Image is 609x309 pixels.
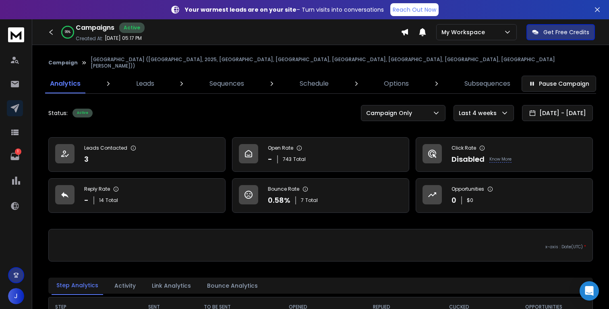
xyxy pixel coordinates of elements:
[467,197,473,204] p: $ 0
[459,109,500,117] p: Last 4 weeks
[268,145,293,151] p: Open Rate
[50,79,81,89] p: Analytics
[76,23,114,33] h1: Campaigns
[452,186,484,192] p: Opportunities
[232,137,409,172] a: Open Rate-743Total
[185,6,384,14] p: – Turn visits into conversations
[452,145,476,151] p: Click Rate
[300,79,329,89] p: Schedule
[522,76,596,92] button: Pause Campaign
[84,154,89,165] p: 3
[205,74,249,93] a: Sequences
[268,186,299,192] p: Bounce Rate
[76,35,103,42] p: Created At:
[147,277,196,295] button: Link Analytics
[379,74,414,93] a: Options
[268,195,290,206] p: 0.58 %
[464,79,510,89] p: Subsequences
[48,178,226,213] a: Reply Rate-14Total
[441,28,488,36] p: My Workspace
[48,60,78,66] button: Campaign
[48,137,226,172] a: Leads Contacted3
[99,197,104,204] span: 14
[460,74,515,93] a: Subsequences
[105,35,142,41] p: [DATE] 05:17 PM
[526,24,595,40] button: Get Free Credits
[209,79,244,89] p: Sequences
[106,197,118,204] span: Total
[232,178,409,213] a: Bounce Rate0.58%7Total
[305,197,318,204] span: Total
[136,79,154,89] p: Leads
[452,195,456,206] p: 0
[268,154,272,165] p: -
[384,79,409,89] p: Options
[84,195,89,206] p: -
[84,186,110,192] p: Reply Rate
[65,30,70,35] p: 99 %
[366,109,415,117] p: Campaign Only
[52,276,103,295] button: Step Analytics
[119,23,145,33] div: Active
[489,156,512,163] p: Know More
[293,156,306,163] span: Total
[72,109,93,117] div: Active
[8,288,24,304] button: J
[390,3,439,16] a: Reach Out Now
[84,145,127,151] p: Leads Contacted
[295,74,333,93] a: Schedule
[185,6,296,14] strong: Your warmest leads are on your site
[416,178,593,213] a: Opportunities0$0
[522,105,593,121] button: [DATE] - [DATE]
[301,197,304,204] span: 7
[283,156,292,163] span: 743
[7,148,23,165] a: 1
[452,154,485,165] p: Disabled
[580,281,599,301] div: Open Intercom Messenger
[131,74,159,93] a: Leads
[202,277,263,295] button: Bounce Analytics
[48,109,68,117] p: Status:
[15,148,21,155] p: 1
[543,28,589,36] p: Get Free Credits
[393,6,436,14] p: Reach Out Now
[91,56,593,69] p: [GEOGRAPHIC_DATA] ([GEOGRAPHIC_DATA], 2025, [GEOGRAPHIC_DATA], [GEOGRAPHIC_DATA], [GEOGRAPHIC_DAT...
[8,27,24,42] img: logo
[110,277,141,295] button: Activity
[416,137,593,172] a: Click RateDisabledKnow More
[55,244,586,250] p: x-axis : Date(UTC)
[45,74,85,93] a: Analytics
